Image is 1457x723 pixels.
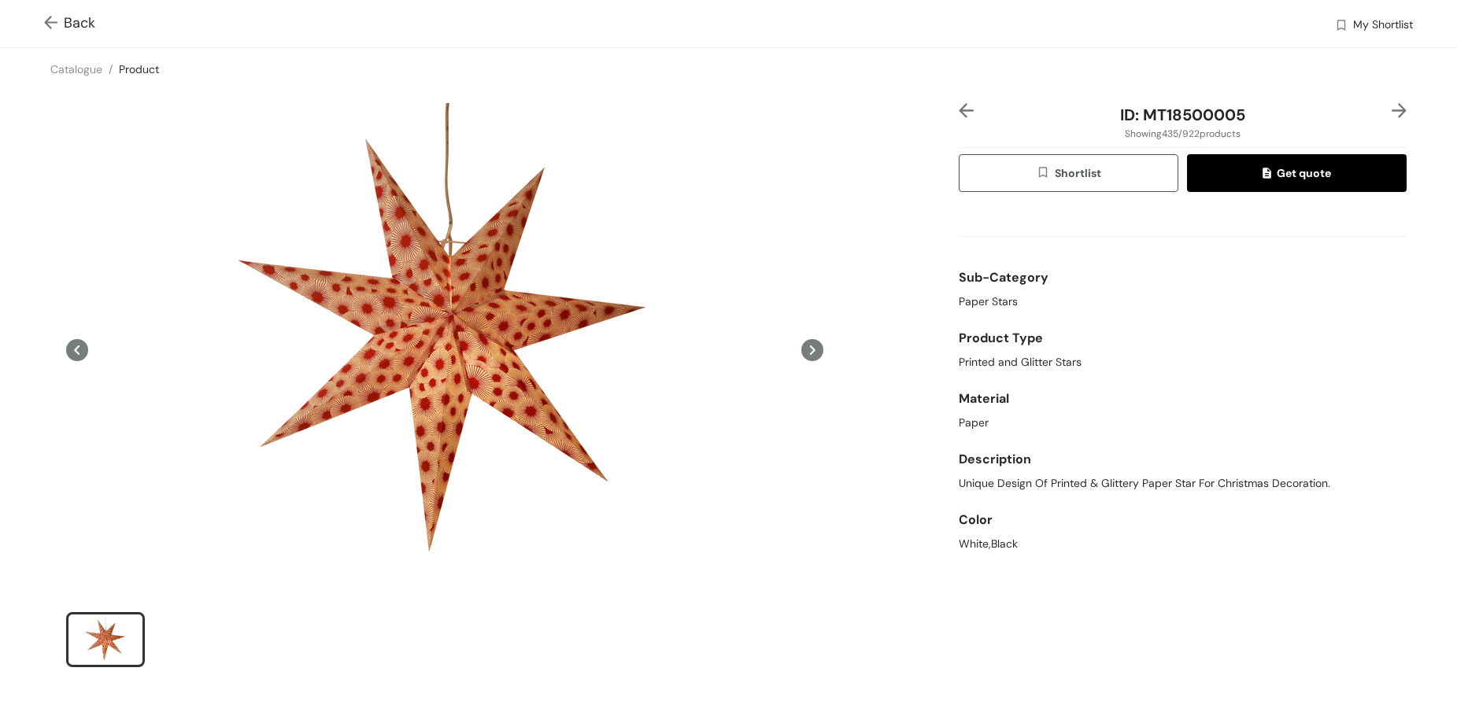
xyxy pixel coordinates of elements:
button: quoteGet quote [1187,154,1407,192]
div: Printed and Glitter Stars [959,354,1407,371]
span: My Shortlist [1353,17,1413,35]
div: Product Type [959,323,1407,354]
div: White,Black [959,536,1407,552]
div: Description [959,444,1407,475]
span: / [109,62,113,76]
span: Back [44,13,95,34]
div: Sub-Category [959,262,1407,293]
img: wishlist [1334,18,1348,35]
span: Get quote [1263,164,1330,182]
span: Shortlist [1036,164,1101,183]
div: Paper [959,415,1407,431]
a: Product [119,62,159,76]
span: Showing 435 / 922 products [1125,127,1241,141]
img: left [959,103,974,118]
img: Go back [44,16,64,32]
img: right [1392,103,1407,118]
img: wishlist [1036,165,1055,183]
div: Material [959,383,1407,415]
a: Catalogue [50,62,102,76]
span: ID: MT18500005 [1120,105,1245,125]
button: wishlistShortlist [959,154,1178,192]
div: Color [959,504,1407,536]
img: quote [1263,168,1276,182]
div: Paper Stars [959,293,1407,310]
span: Unique Design Of Printed & Glittery Paper Star For Christmas Decoration. [959,475,1330,492]
li: slide item 1 [66,612,145,667]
